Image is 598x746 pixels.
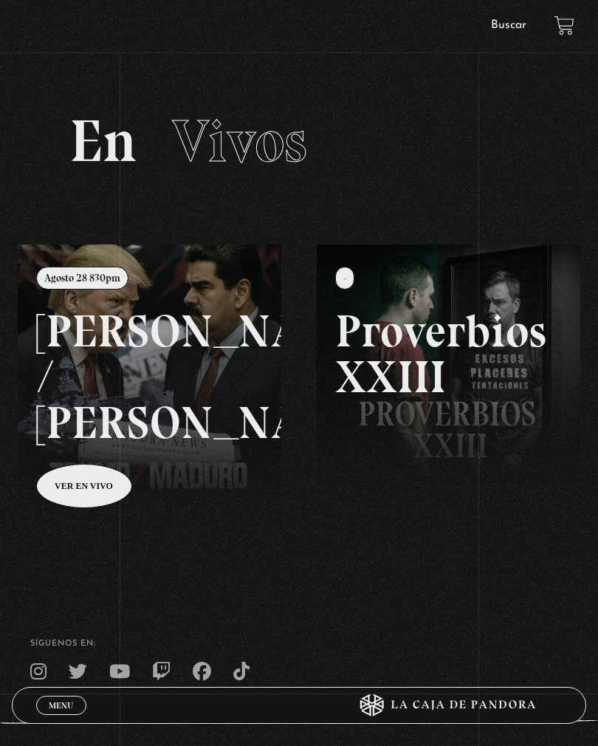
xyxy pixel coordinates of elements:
[172,106,307,177] span: Vivos
[30,640,568,648] h4: SÍguenos en:
[491,19,526,31] a: Buscar
[44,714,78,724] span: Cerrar
[49,701,73,710] span: Menu
[554,16,574,35] a: View your shopping cart
[69,112,529,171] h2: En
